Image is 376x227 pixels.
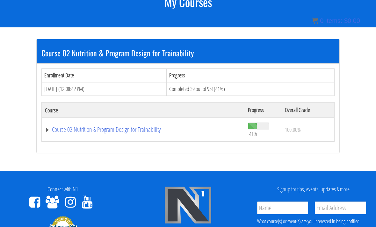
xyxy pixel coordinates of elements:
a: Course 02 Nutrition & Program Design for Trainability [45,126,242,133]
span: items: [325,17,342,24]
span: 41% [249,130,257,137]
td: [DATE] (12:08:42 PM) [42,82,167,96]
input: Email Address [315,202,366,214]
h4: Signup for tips, events, updates & more [256,186,371,193]
h3: Course 02 Nutrition & Program Design for Trainability [41,49,335,57]
img: icon11.png [312,18,318,24]
a: 0 items: $0.00 [312,17,360,24]
span: 0 [320,17,323,24]
th: Overall Grade [282,103,334,118]
td: 100.00% [282,118,334,142]
td: Completed 39 out of 95! (41%) [167,82,335,96]
th: Course [42,103,245,118]
h4: Connect with N1 [5,186,120,193]
bdi: 0.00 [344,17,360,24]
input: Name [257,202,308,214]
th: Progress [245,103,282,118]
span: $ [344,17,348,24]
th: Progress [167,68,335,82]
th: Enrollment Date [42,68,167,82]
